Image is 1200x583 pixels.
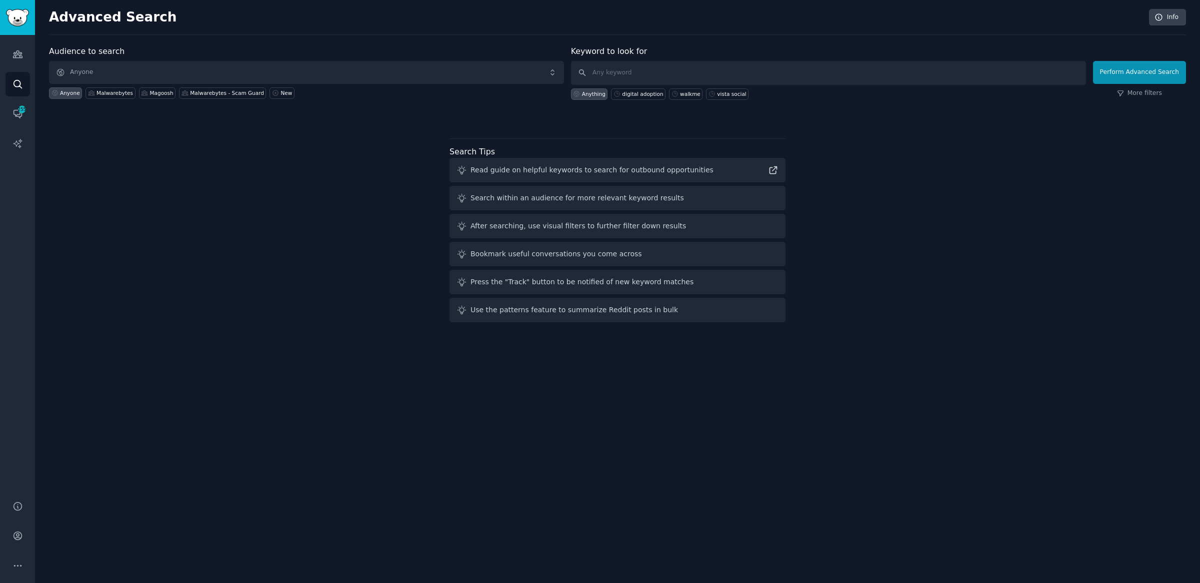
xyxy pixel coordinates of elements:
[470,221,686,231] div: After searching, use visual filters to further filter down results
[280,89,292,96] div: New
[1117,89,1162,98] a: More filters
[717,90,746,97] div: vista social
[470,193,684,203] div: Search within an audience for more relevant keyword results
[17,106,26,113] span: 255
[49,46,124,56] label: Audience to search
[6,9,29,26] img: GummySearch logo
[470,249,642,259] div: Bookmark useful conversations you come across
[269,87,294,99] a: New
[470,305,678,315] div: Use the patterns feature to summarize Reddit posts in bulk
[5,101,30,126] a: 255
[49,61,564,84] button: Anyone
[571,61,1086,85] input: Any keyword
[60,89,80,96] div: Anyone
[190,89,264,96] div: Malwarebytes - Scam Guard
[680,90,700,97] div: walkme
[582,90,605,97] div: Anything
[49,9,1143,25] h2: Advanced Search
[622,90,663,97] div: digital adoption
[470,277,693,287] div: Press the "Track" button to be notified of new keyword matches
[96,89,133,96] div: Malwarebytes
[1149,9,1186,26] a: Info
[449,147,495,156] label: Search Tips
[571,46,647,56] label: Keyword to look for
[1093,61,1186,84] button: Perform Advanced Search
[150,89,173,96] div: Magoosh
[470,165,713,175] div: Read guide on helpful keywords to search for outbound opportunities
